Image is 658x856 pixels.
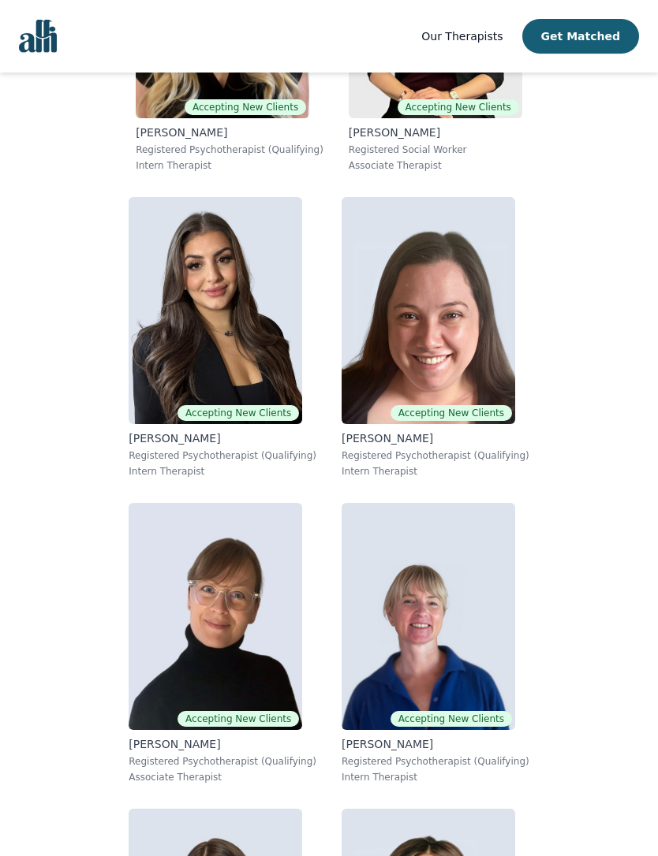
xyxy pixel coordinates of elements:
[342,503,515,730] img: Heather_Barker
[178,405,299,421] span: Accepting New Clients
[129,197,302,424] img: Rojean_Tasbihdoust
[116,490,329,796] a: Angela_EarlAccepting New Clients[PERSON_NAME]Registered Psychotherapist (Qualifying)Associate The...
[178,711,299,727] span: Accepting New Clients
[129,465,316,478] p: Intern Therapist
[129,771,316,783] p: Associate Therapist
[136,143,323,156] p: Registered Psychotherapist (Qualifying)
[129,430,316,446] p: [PERSON_NAME]
[391,711,512,727] span: Accepting New Clients
[421,30,503,43] span: Our Therapists
[522,19,639,54] button: Get Matched
[342,755,529,768] p: Registered Psychotherapist (Qualifying)
[129,503,302,730] img: Angela_Earl
[349,143,522,156] p: Registered Social Worker
[185,99,306,115] span: Accepting New Clients
[349,125,522,140] p: [PERSON_NAME]
[391,405,512,421] span: Accepting New Clients
[342,197,515,424] img: Jennifer_Weber
[342,465,529,478] p: Intern Therapist
[129,755,316,768] p: Registered Psychotherapist (Qualifying)
[349,159,522,172] p: Associate Therapist
[329,184,542,490] a: Jennifer_WeberAccepting New Clients[PERSON_NAME]Registered Psychotherapist (Qualifying)Intern The...
[136,125,323,140] p: [PERSON_NAME]
[421,27,503,46] a: Our Therapists
[342,449,529,462] p: Registered Psychotherapist (Qualifying)
[19,20,57,53] img: alli logo
[136,159,323,172] p: Intern Therapist
[342,736,529,752] p: [PERSON_NAME]
[129,449,316,462] p: Registered Psychotherapist (Qualifying)
[398,99,519,115] span: Accepting New Clients
[329,490,542,796] a: Heather_BarkerAccepting New Clients[PERSON_NAME]Registered Psychotherapist (Qualifying)Intern The...
[129,736,316,752] p: [PERSON_NAME]
[342,771,529,783] p: Intern Therapist
[342,430,529,446] p: [PERSON_NAME]
[116,184,329,490] a: Rojean_TasbihdoustAccepting New Clients[PERSON_NAME]Registered Psychotherapist (Qualifying)Intern...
